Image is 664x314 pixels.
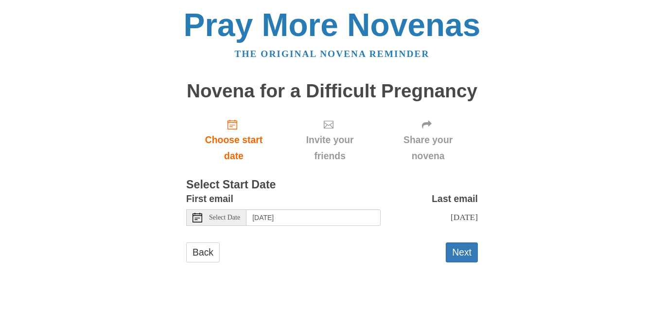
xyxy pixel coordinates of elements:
[235,49,430,59] a: The original novena reminder
[291,132,368,164] span: Invite your friends
[378,111,478,169] div: Click "Next" to confirm your start date first.
[196,132,272,164] span: Choose start date
[186,191,233,207] label: First email
[184,7,481,43] a: Pray More Novenas
[281,111,378,169] div: Click "Next" to confirm your start date first.
[432,191,478,207] label: Last email
[186,111,281,169] a: Choose start date
[451,212,478,222] span: [DATE]
[446,242,478,262] button: Next
[186,242,220,262] a: Back
[209,214,240,221] span: Select Date
[186,179,478,191] h3: Select Start Date
[388,132,468,164] span: Share your novena
[186,81,478,102] h1: Novena for a Difficult Pregnancy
